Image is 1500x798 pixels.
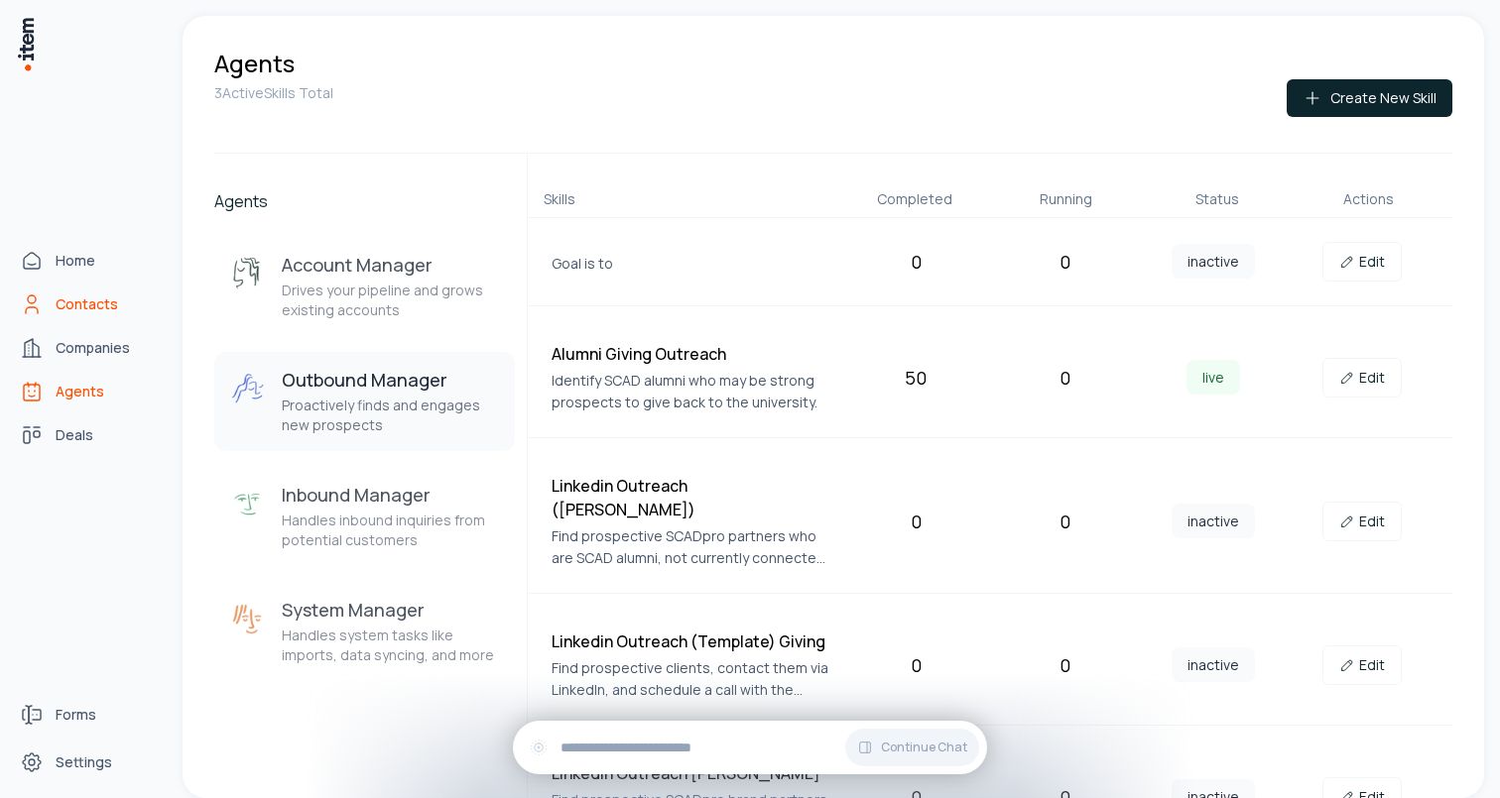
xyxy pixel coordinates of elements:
div: Continue Chat [513,721,987,774]
img: Inbound Manager [230,487,266,522]
span: Home [56,251,95,271]
div: Completed [846,189,982,209]
a: Home [12,241,163,281]
a: Contacts [12,285,163,324]
p: Goal is to [552,253,833,275]
img: Item Brain Logo [16,16,36,72]
a: Edit [1322,242,1402,282]
div: 50 [849,364,982,392]
p: Proactively finds and engages new prospects [282,396,499,435]
span: Agents [56,382,104,401]
h3: Account Manager [282,253,499,277]
div: 0 [849,248,982,276]
span: Settings [56,752,112,772]
p: 3 Active Skills Total [214,83,333,103]
h4: Linkedin Outreach ([PERSON_NAME]) [552,474,833,521]
h4: Linkedin Outreach (Template) Giving [552,629,833,653]
button: Account ManagerAccount ManagerDrives your pipeline and grows existing accounts [214,237,515,336]
span: Deals [56,425,93,445]
img: Outbound Manager [230,372,266,407]
div: 0 [998,651,1131,679]
h1: Agents [214,48,295,79]
a: Edit [1322,502,1402,541]
a: Edit [1322,645,1402,685]
div: 0 [998,364,1131,392]
p: Handles inbound inquiries from potential customers [282,511,499,550]
span: Companies [56,338,130,358]
div: Skills [544,189,830,209]
span: Contacts [56,294,118,314]
a: Settings [12,742,163,782]
p: Identify SCAD alumni who may be strong prospects to give back to the university. [552,370,833,413]
span: Continue Chat [881,740,967,755]
a: deals [12,415,163,455]
a: Agents [12,372,163,411]
div: Running [998,189,1134,209]
div: 0 [849,651,982,679]
button: Outbound ManagerOutbound ManagerProactively finds and engages new prospects [214,352,515,451]
a: Edit [1322,358,1402,398]
h4: Alumni Giving Outreach [552,342,833,366]
p: Find prospective SCADpro partners who are SCAD alumni, not currently connected to SCAD, in a deci... [552,525,833,569]
p: Find prospective clients, contact them via LinkedIn, and schedule a call with the team. [552,657,833,701]
a: Companies [12,328,163,368]
button: Inbound ManagerInbound ManagerHandles inbound inquiries from potential customers [214,467,515,566]
img: System Manager [230,602,266,637]
span: live [1187,360,1240,395]
img: Account Manager [230,257,266,292]
span: inactive [1172,504,1255,538]
button: Continue Chat [845,729,979,766]
div: Actions [1301,189,1437,209]
div: 0 [998,248,1131,276]
span: Forms [56,705,96,725]
button: System ManagerSystem ManagerHandles system tasks like imports, data syncing, and more [214,582,515,681]
button: Create New Skill [1287,79,1452,117]
span: inactive [1172,244,1255,279]
p: Handles system tasks like imports, data syncing, and more [282,626,499,665]
h3: System Manager [282,598,499,622]
div: 0 [998,508,1131,535]
span: inactive [1172,647,1255,682]
a: Forms [12,695,163,735]
div: Status [1150,189,1286,209]
p: Drives your pipeline and grows existing accounts [282,281,499,320]
h3: Inbound Manager [282,483,499,507]
h3: Outbound Manager [282,368,499,392]
h2: Agents [214,189,515,213]
div: 0 [849,508,982,535]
